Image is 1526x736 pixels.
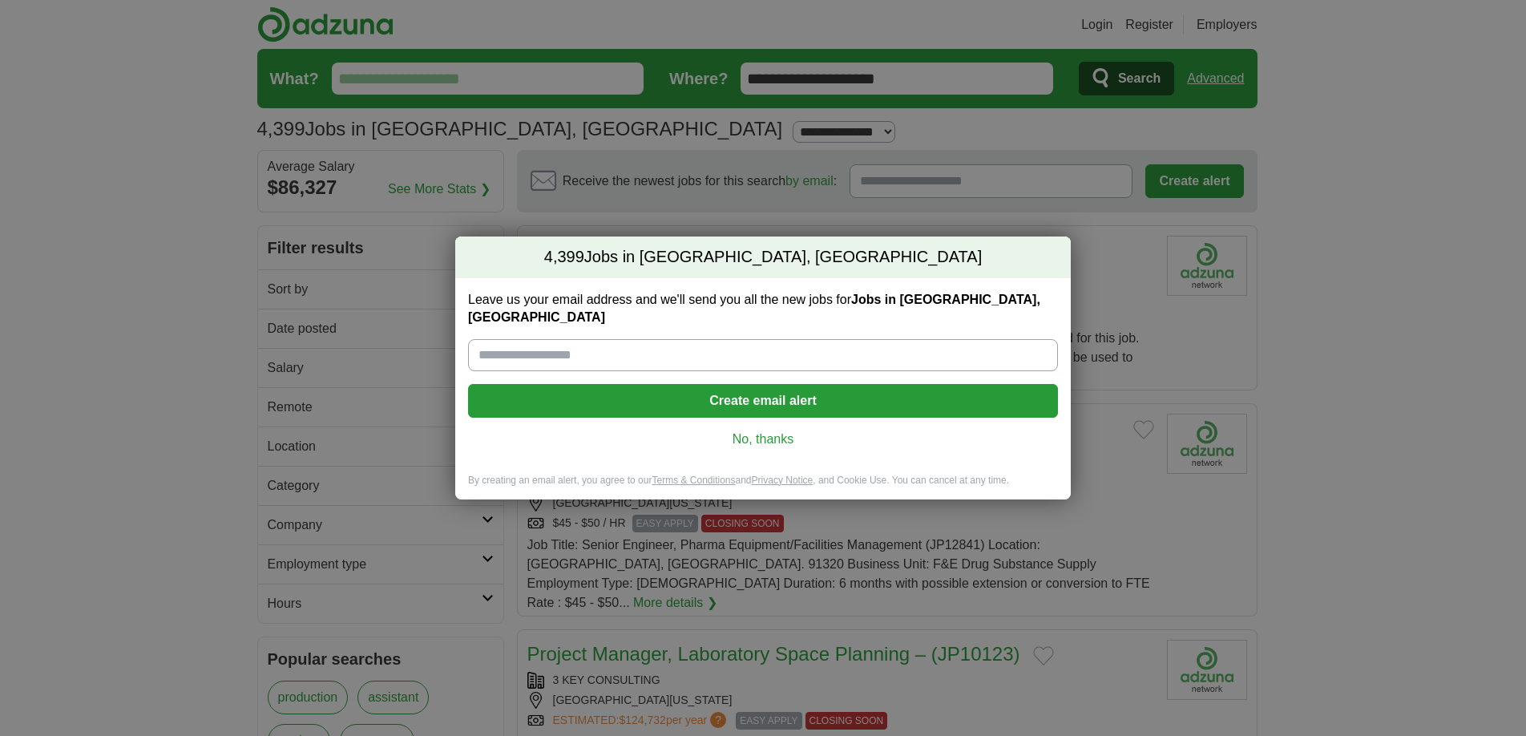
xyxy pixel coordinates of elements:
a: No, thanks [481,431,1045,448]
a: Terms & Conditions [652,475,735,486]
span: 4,399 [544,246,584,269]
strong: Jobs in [GEOGRAPHIC_DATA], [GEOGRAPHIC_DATA] [468,293,1040,324]
button: Create email alert [468,384,1058,418]
a: Privacy Notice [752,475,813,486]
label: Leave us your email address and we'll send you all the new jobs for [468,291,1058,326]
h2: Jobs in [GEOGRAPHIC_DATA], [GEOGRAPHIC_DATA] [455,237,1071,278]
div: By creating an email alert, you agree to our and , and Cookie Use. You can cancel at any time. [455,474,1071,500]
